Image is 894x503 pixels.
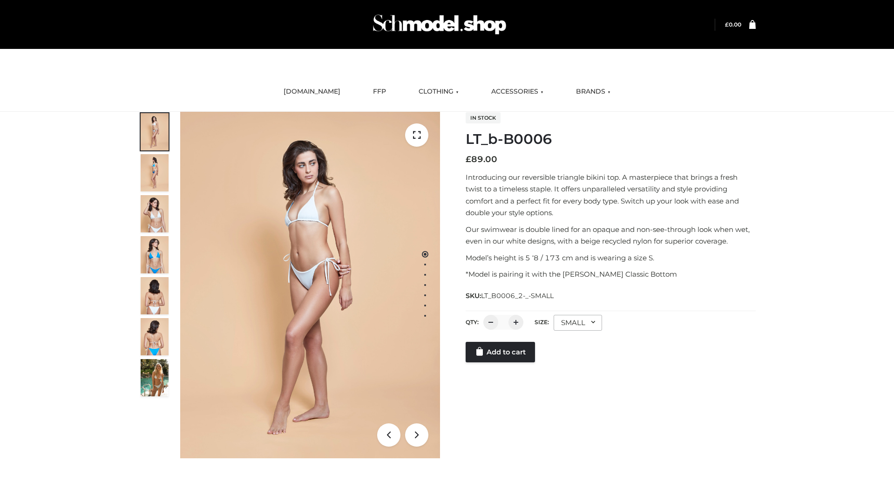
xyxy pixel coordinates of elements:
img: ArielClassicBikiniTop_CloudNine_AzureSky_OW114ECO_4-scaled.jpg [141,236,169,273]
a: [DOMAIN_NAME] [277,82,347,102]
a: Add to cart [466,342,535,362]
label: QTY: [466,319,479,326]
bdi: 0.00 [725,21,741,28]
p: Model’s height is 5 ‘8 / 173 cm and is wearing a size S. [466,252,756,264]
span: SKU: [466,290,555,301]
p: Our swimwear is double lined for an opaque and non-see-through look when wet, even in our white d... [466,224,756,247]
p: *Model is pairing it with the [PERSON_NAME] Classic Bottom [466,268,756,280]
a: £0.00 [725,21,741,28]
img: Arieltop_CloudNine_AzureSky2.jpg [141,359,169,396]
span: £ [466,154,471,164]
a: CLOTHING [412,82,466,102]
span: In stock [466,112,501,123]
img: ArielClassicBikiniTop_CloudNine_AzureSky_OW114ECO_1-scaled.jpg [141,113,169,150]
span: LT_B0006_2-_-SMALL [481,292,554,300]
span: £ [725,21,729,28]
a: ACCESSORIES [484,82,550,102]
img: Schmodel Admin 964 [370,6,509,43]
div: SMALL [554,315,602,331]
a: BRANDS [569,82,617,102]
img: ArielClassicBikiniTop_CloudNine_AzureSky_OW114ECO_7-scaled.jpg [141,277,169,314]
img: ArielClassicBikiniTop_CloudNine_AzureSky_OW114ECO_8-scaled.jpg [141,318,169,355]
img: ArielClassicBikiniTop_CloudNine_AzureSky_OW114ECO_1 [180,112,440,458]
p: Introducing our reversible triangle bikini top. A masterpiece that brings a fresh twist to a time... [466,171,756,219]
img: ArielClassicBikiniTop_CloudNine_AzureSky_OW114ECO_2-scaled.jpg [141,154,169,191]
bdi: 89.00 [466,154,497,164]
img: ArielClassicBikiniTop_CloudNine_AzureSky_OW114ECO_3-scaled.jpg [141,195,169,232]
h1: LT_b-B0006 [466,131,756,148]
a: FFP [366,82,393,102]
label: Size: [535,319,549,326]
